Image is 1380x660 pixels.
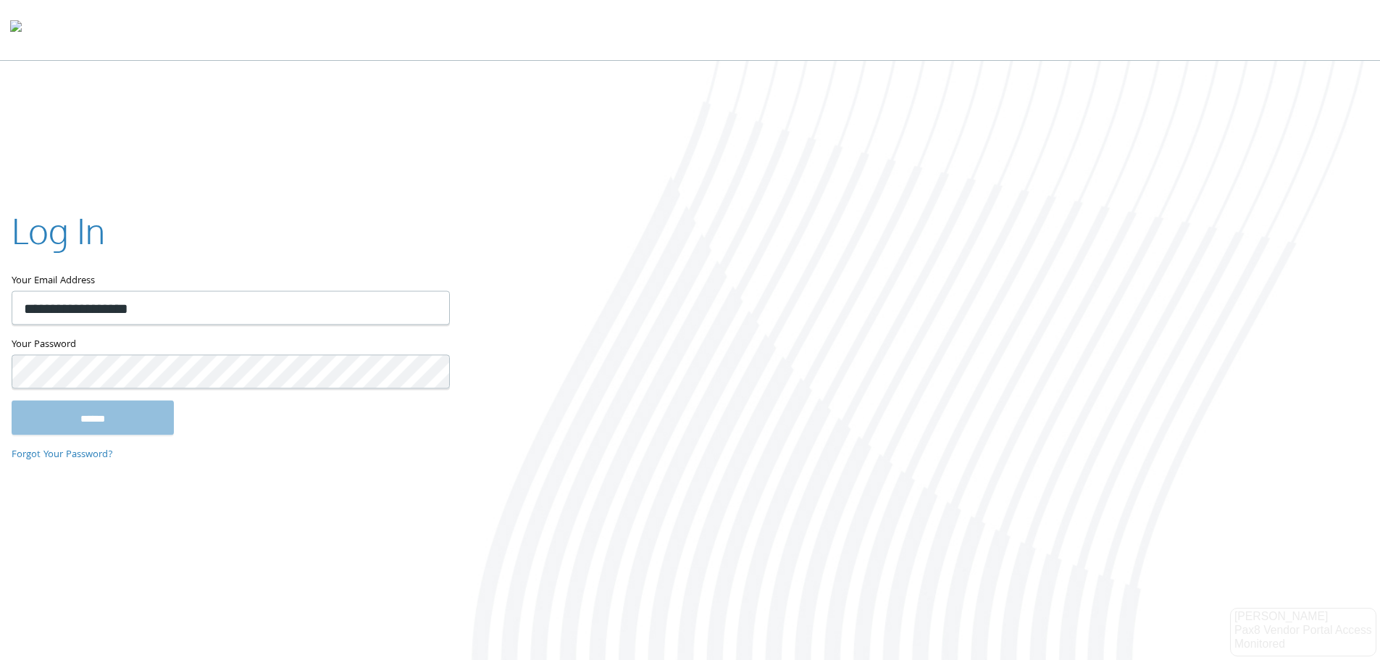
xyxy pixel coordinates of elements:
keeper-lock: Open Keeper Popup [421,363,438,380]
keeper-lock: Open Keeper Popup [421,299,438,317]
a: Forgot Your Password? [12,447,113,463]
label: Your Password [12,336,448,354]
h2: Log In [12,206,105,255]
img: todyl-logo-dark.svg [10,15,22,44]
